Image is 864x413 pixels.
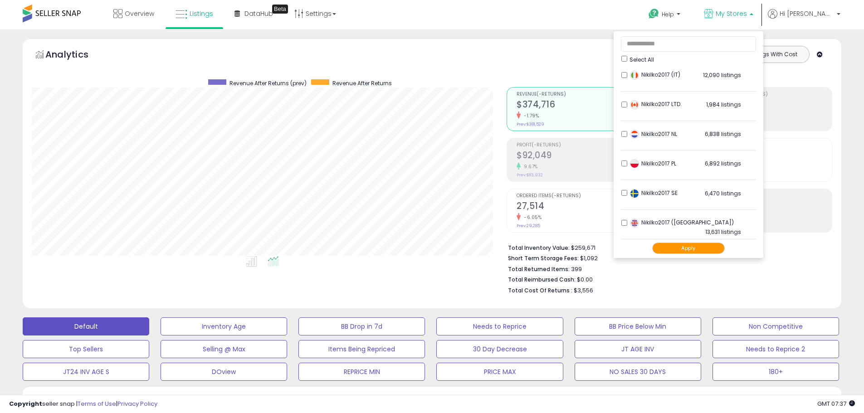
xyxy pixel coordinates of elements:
button: Inventory Age [161,317,287,335]
b: Total Returned Items: [508,265,570,273]
span: 6,838 listings [705,130,741,138]
span: Profit [517,142,664,147]
li: $259,671 [508,242,825,253]
b: Total Cost Of Returns : [508,287,572,294]
small: -1.79% [521,112,539,119]
img: netherlands.png [630,130,639,139]
small: -6.05% [521,214,542,221]
span: Nikilko2017 (IT) [630,71,680,78]
button: Needs to Reprice [436,317,563,335]
strong: Copyright [9,399,42,408]
button: REPRICE MIN [298,363,425,381]
button: JT AGE INV [575,340,701,358]
span: Revenue After Returns (prev) [229,79,307,87]
span: Nikilko2017 NL [630,130,677,138]
b: (-Returns) [532,142,561,147]
button: Selling @ Max [161,340,287,358]
small: Prev: $381,529 [517,121,544,127]
span: Nikilko2017 SE [630,189,678,197]
a: Help [641,1,689,29]
h5: Analytics [45,48,106,63]
b: Total Reimbursed Cash: [508,276,576,283]
button: BB Drop in 7d [298,317,425,335]
span: $1,092 [580,254,598,262]
button: Items Being Repriced [298,340,425,358]
img: uk.png [630,219,639,228]
a: Terms of Use [78,399,116,408]
button: Non Competitive [713,317,839,335]
div: seller snap | | [9,400,157,408]
button: PRICE MAX [436,363,563,381]
span: Hi [PERSON_NAME] [780,9,834,18]
small: Prev: 29,285 [517,223,540,228]
i: Get Help [648,8,659,19]
b: Short Term Storage Fees: [508,254,579,262]
span: DataHub [244,9,273,18]
b: (-Returns) [537,92,566,97]
span: $0.00 [577,275,593,284]
small: 9.67% [521,163,538,170]
b: (-Returns) [552,193,581,198]
h2: 27,514 [517,201,664,213]
span: 1,984 listings [706,101,741,108]
button: 30 Day Decrease [436,340,563,358]
button: NO SALES 30 DAYS [575,363,701,381]
small: Prev: $83,932 [517,172,543,178]
button: 180+ [713,363,839,381]
span: Revenue [517,92,664,97]
span: 12,090 listings [703,71,741,79]
span: Revenue After Returns [332,79,392,87]
span: 13,631 listings [705,228,741,236]
span: Nikilko2017 ([GEOGRAPHIC_DATA]) [630,219,734,226]
img: italy.png [630,71,639,80]
span: 6,470 listings [705,189,741,197]
b: Total Inventory Value: [508,244,570,252]
span: Listings [190,9,213,18]
img: poland.png [630,159,639,168]
h2: $374,716 [517,99,664,112]
button: Listings With Cost [739,49,806,60]
span: Select All [630,56,654,63]
h2: $92,049 [517,150,664,162]
button: DOview [161,363,287,381]
p: Listing States: [705,393,841,402]
img: canada.png [630,100,639,109]
span: Nikilko2017 PL [630,160,676,167]
button: JT24 INV AGE S [23,363,149,381]
span: 2025-10-9 07:37 GMT [817,399,855,408]
a: Privacy Policy [117,399,157,408]
span: $3,556 [574,286,593,295]
span: Help [662,10,674,18]
span: 399 [571,265,582,273]
button: Needs to Reprice 2 [713,340,839,358]
div: Tooltip anchor [272,5,288,14]
a: Hi [PERSON_NAME] [768,9,840,29]
span: Overview [125,9,154,18]
button: Top Sellers [23,340,149,358]
span: 6,892 listings [705,160,741,167]
button: Apply [652,243,725,254]
button: Default [23,317,149,335]
img: sweden.png [630,189,639,198]
span: My Stores [716,9,747,18]
span: Nikilko2017 LTD. [630,100,682,108]
span: Ordered Items [517,193,664,198]
button: BB Price Below Min [575,317,701,335]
